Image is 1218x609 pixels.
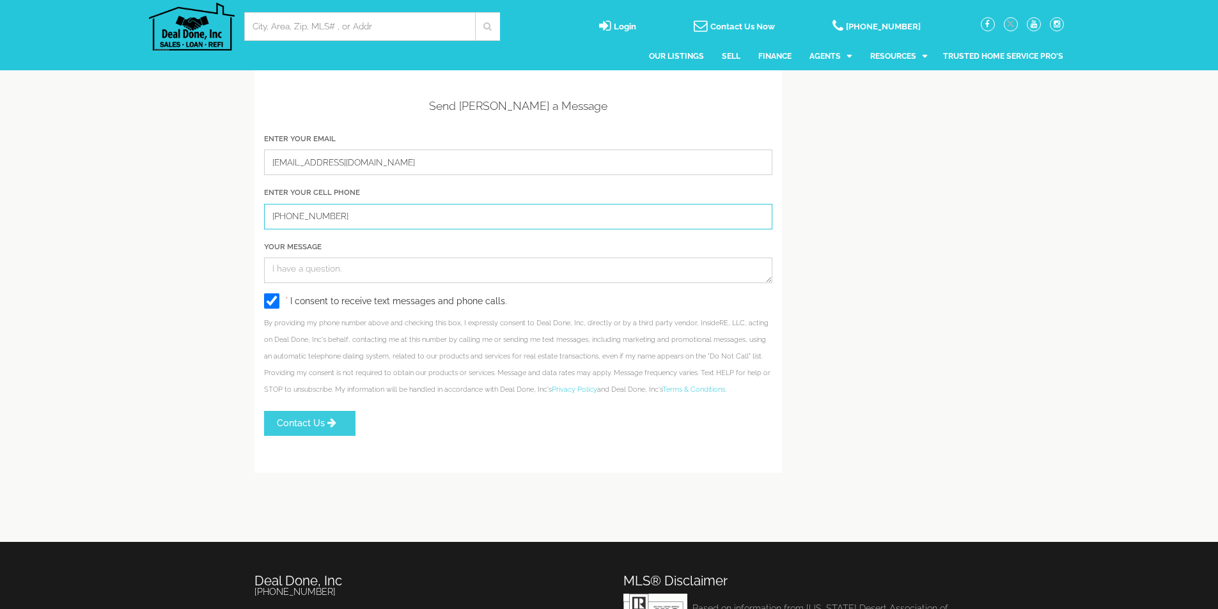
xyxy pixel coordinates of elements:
[599,22,636,33] a: login
[254,587,336,597] a: [PHONE_NUMBER]
[614,22,636,31] span: Login
[264,411,355,436] button: Contact Us
[846,22,921,31] span: [PHONE_NUMBER]
[943,41,1063,72] a: Trusted Home Service Pro's
[1050,19,1064,29] a: instagram
[264,242,322,252] label: Your Message
[264,315,772,398] p: By providing my phone number above and checking this box, I expressly consent to Deal Done, Inc, ...
[277,418,325,428] span: Contact Us
[662,385,725,394] a: Terms & Conditions
[264,87,772,112] h3: Send [PERSON_NAME] a Message
[870,41,927,72] a: Resources
[809,41,852,72] a: Agents
[254,574,595,588] h2: Deal Done, Inc
[264,134,336,144] label: Enter Your Email
[981,19,995,29] a: facebook
[264,187,360,198] label: Enter Your Cell Phone
[710,22,775,31] span: Contact Us Now
[694,22,775,33] a: Contact Us Now
[758,41,792,72] a: Finance
[1004,19,1018,29] a: twitter
[290,295,507,305] span: I consent to receive text messages and phone calls.
[253,20,466,33] input: City, Area, Zip, MLS# , or Addr
[649,41,704,72] a: Our Listings
[552,385,597,394] a: Privacy Policy
[722,41,740,72] a: Sell
[1027,19,1041,29] a: youtube
[623,574,964,588] h2: MLS® Disclaimer
[149,3,235,50] img: Deal Done, Inc Logo
[832,22,921,33] a: [PHONE_NUMBER]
